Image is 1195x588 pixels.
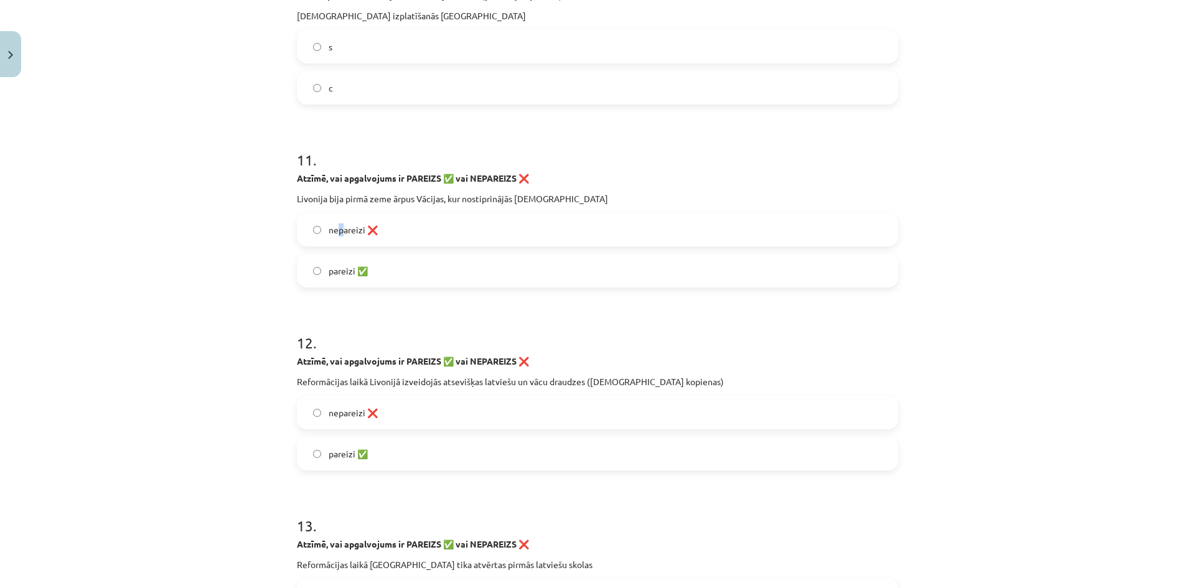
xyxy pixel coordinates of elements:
span: nepareizi ❌ [329,223,378,236]
span: nepareizi ❌ [329,406,378,419]
strong: Atzīmē, vai apgalvojums ir PAREIZS ✅ vai NEPAREIZS ❌ [297,355,529,366]
input: nepareizi ❌ [313,409,321,417]
h1: 11 . [297,129,898,168]
img: icon-close-lesson-0947bae3869378f0d4975bcd49f059093ad1ed9edebbc8119c70593378902aed.svg [8,51,13,59]
h1: 13 . [297,495,898,534]
input: c [313,84,321,92]
strong: Atzīmē, vai apgalvojums ir PAREIZS ✅ vai NEPAREIZS ❌ [297,538,529,549]
input: nepareizi ❌ [313,226,321,234]
span: c [329,82,333,95]
span: pareizi ✅ [329,264,368,278]
h1: 12 . [297,312,898,351]
p: Reformācijas laikā [GEOGRAPHIC_DATA] tika atvērtas pirmās latviešu skolas [297,558,898,571]
input: pareizi ✅ [313,450,321,458]
p: Livonija bija pirmā zeme ārpus Vācijas, kur nostiprinājās [DEMOGRAPHIC_DATA] [297,192,898,205]
input: s [313,43,321,51]
p: [DEMOGRAPHIC_DATA] izplatīšanās [GEOGRAPHIC_DATA] [297,9,898,22]
p: Reformācijas laikā Livonijā izveidojās atsevišķas latviešu un vācu draudzes ([DEMOGRAPHIC_DATA] k... [297,375,898,388]
span: s [329,40,332,54]
input: pareizi ✅ [313,267,321,275]
span: pareizi ✅ [329,447,368,460]
strong: Atzīmē, vai apgalvojums ir PAREIZS ✅ vai NEPAREIZS ❌ [297,172,529,184]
